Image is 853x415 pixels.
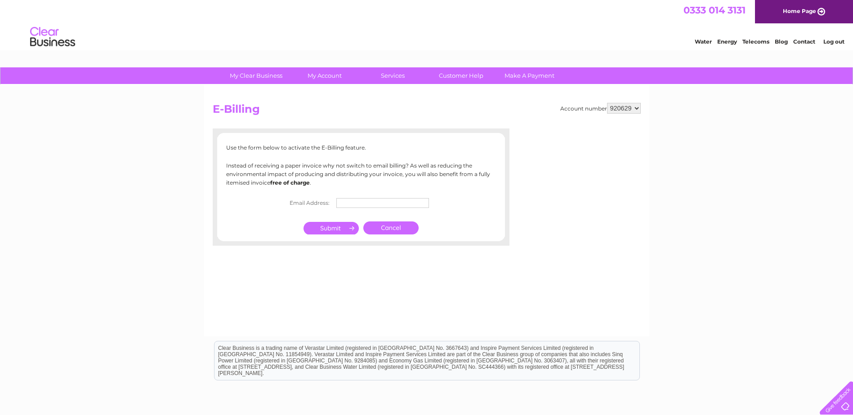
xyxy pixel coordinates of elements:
[742,38,769,45] a: Telecoms
[363,221,419,234] a: Cancel
[683,4,746,16] a: 0333 014 3131
[560,103,641,114] div: Account number
[226,143,496,152] p: Use the form below to activate the E-Billing feature.
[793,38,815,45] a: Contact
[285,196,334,210] th: Email Address:
[695,38,712,45] a: Water
[30,23,76,51] img: logo.png
[304,222,359,234] input: Submit
[219,67,293,84] a: My Clear Business
[717,38,737,45] a: Energy
[775,38,788,45] a: Blog
[213,103,641,120] h2: E-Billing
[214,5,639,44] div: Clear Business is a trading name of Verastar Limited (registered in [GEOGRAPHIC_DATA] No. 3667643...
[424,67,498,84] a: Customer Help
[287,67,362,84] a: My Account
[356,67,430,84] a: Services
[270,179,310,186] b: free of charge
[823,38,844,45] a: Log out
[492,67,567,84] a: Make A Payment
[226,161,496,187] p: Instead of receiving a paper invoice why not switch to email billing? As well as reducing the env...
